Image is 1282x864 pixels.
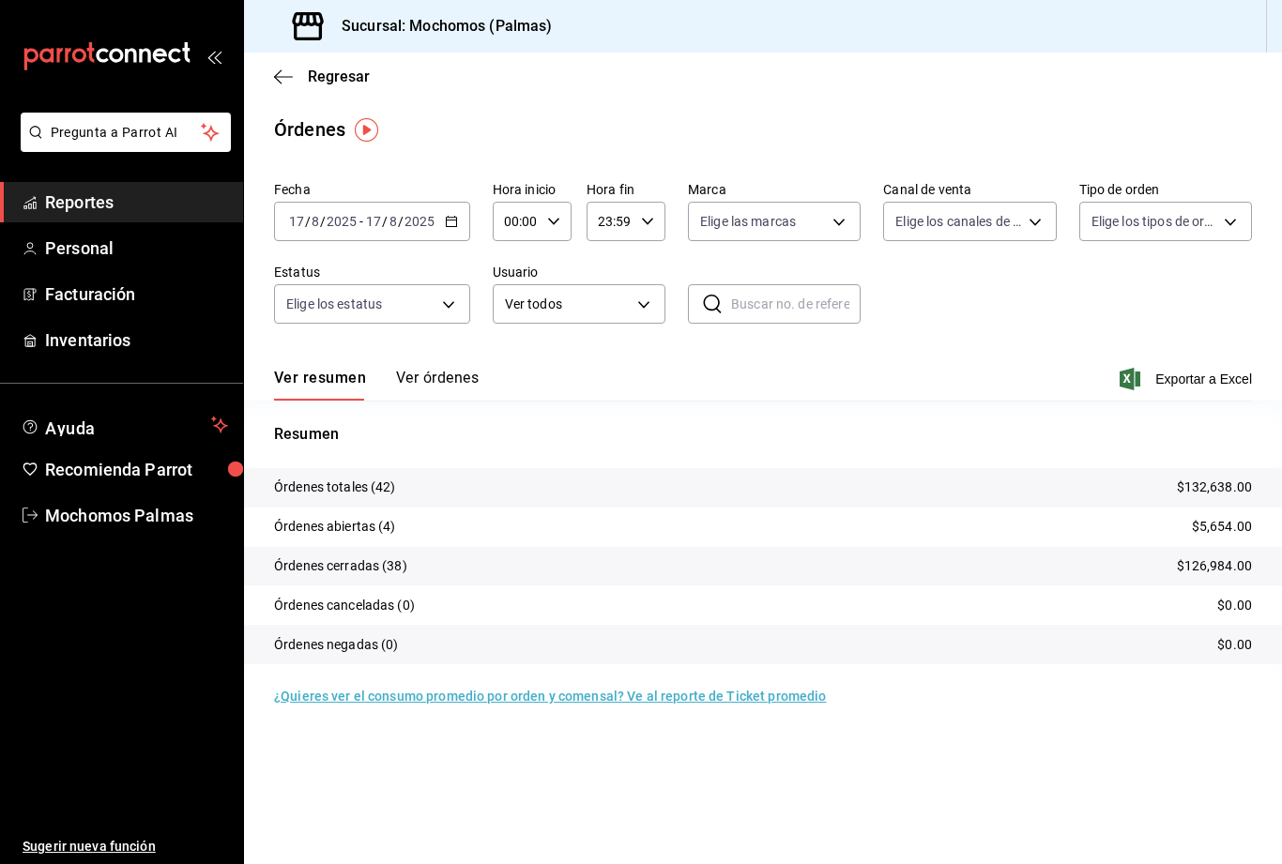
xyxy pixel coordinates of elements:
[731,285,861,323] input: Buscar no. de referencia
[274,635,399,655] p: Órdenes negadas (0)
[308,68,370,85] span: Regresar
[45,414,204,436] span: Ayuda
[396,369,479,401] button: Ver órdenes
[587,183,665,196] label: Hora fin
[45,189,228,215] span: Reportes
[274,556,407,576] p: Órdenes cerradas (38)
[311,214,320,229] input: --
[1091,212,1217,231] span: Elige los tipos de orden
[355,118,378,142] img: Tooltip marker
[274,596,415,615] p: Órdenes canceladas (0)
[389,214,398,229] input: --
[274,477,396,497] p: Órdenes totales (42)
[274,689,826,704] a: ¿Quieres ver el consumo promedio por orden y comensal? Ve al reporte de Ticket promedio
[274,517,396,537] p: Órdenes abiertas (4)
[274,68,370,85] button: Regresar
[493,183,572,196] label: Hora inicio
[1217,635,1252,655] p: $0.00
[404,214,435,229] input: ----
[274,183,470,196] label: Fecha
[274,423,1252,446] p: Resumen
[382,214,388,229] span: /
[895,212,1021,231] span: Elige los canales de venta
[1177,477,1252,497] p: $132,638.00
[288,214,305,229] input: --
[326,214,358,229] input: ----
[13,136,231,156] a: Pregunta a Parrot AI
[327,15,553,38] h3: Sucursal: Mochomos (Palmas)
[45,281,228,307] span: Facturación
[274,369,366,401] button: Ver resumen
[1123,368,1252,390] button: Exportar a Excel
[23,837,228,856] span: Sugerir nueva función
[305,214,311,229] span: /
[206,49,221,64] button: open_drawer_menu
[398,214,404,229] span: /
[45,457,228,482] span: Recomienda Parrot
[45,235,228,261] span: Personal
[505,295,631,314] span: Ver todos
[274,369,479,401] div: navigation tabs
[45,327,228,353] span: Inventarios
[365,214,382,229] input: --
[274,115,345,144] div: Órdenes
[51,123,202,143] span: Pregunta a Parrot AI
[1217,596,1252,615] p: $0.00
[1079,183,1252,196] label: Tipo de orden
[493,265,665,279] label: Usuario
[286,295,382,313] span: Elige los estatus
[688,183,861,196] label: Marca
[21,113,231,152] button: Pregunta a Parrot AI
[359,214,363,229] span: -
[320,214,326,229] span: /
[274,265,470,279] label: Estatus
[700,212,796,231] span: Elige las marcas
[1177,556,1252,576] p: $126,984.00
[1192,517,1252,537] p: $5,654.00
[883,183,1056,196] label: Canal de venta
[45,503,228,528] span: Mochomos Palmas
